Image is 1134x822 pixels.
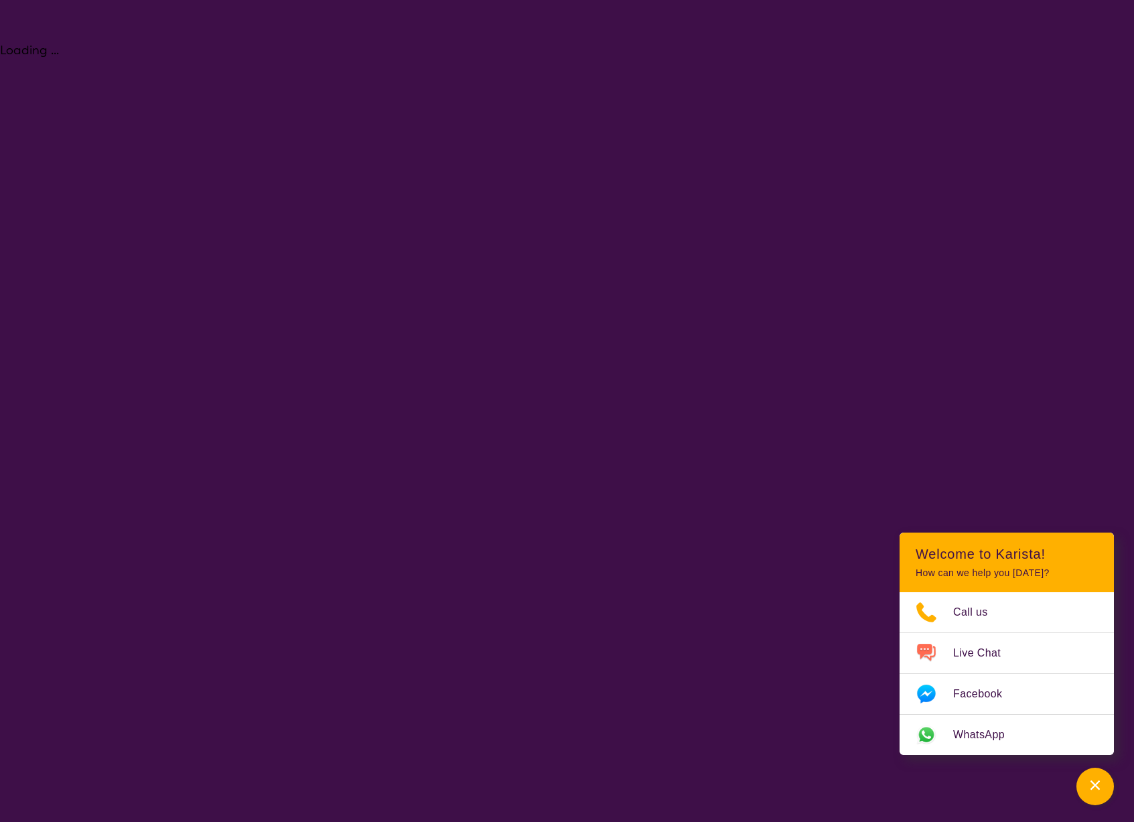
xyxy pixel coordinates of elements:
[953,725,1021,745] span: WhatsApp
[916,567,1098,579] p: How can we help you [DATE]?
[916,546,1098,562] h2: Welcome to Karista!
[1076,768,1114,805] button: Channel Menu
[900,715,1114,755] a: Web link opens in a new tab.
[953,602,1004,622] span: Call us
[900,533,1114,755] div: Channel Menu
[953,643,1017,663] span: Live Chat
[900,592,1114,755] ul: Choose channel
[953,684,1018,704] span: Facebook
